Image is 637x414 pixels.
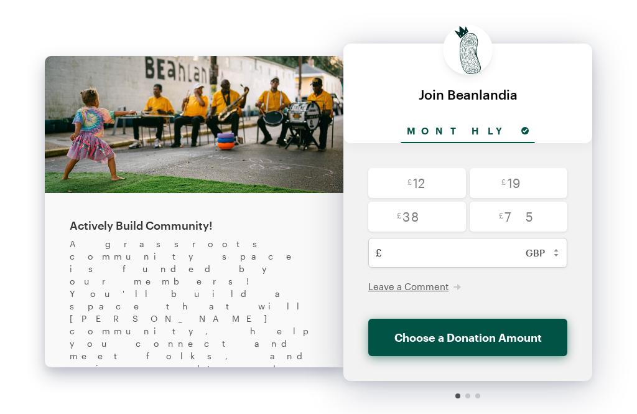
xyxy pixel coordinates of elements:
[368,319,567,356] button: Choose a Donation Amount
[368,280,461,293] button: Leave a Comment
[45,56,343,193] img: 241008KRBblockparty_450.jpg
[70,218,318,233] div: Actively Build Community!
[356,87,580,101] div: Join Beanlandia
[368,281,449,292] span: Leave a Comment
